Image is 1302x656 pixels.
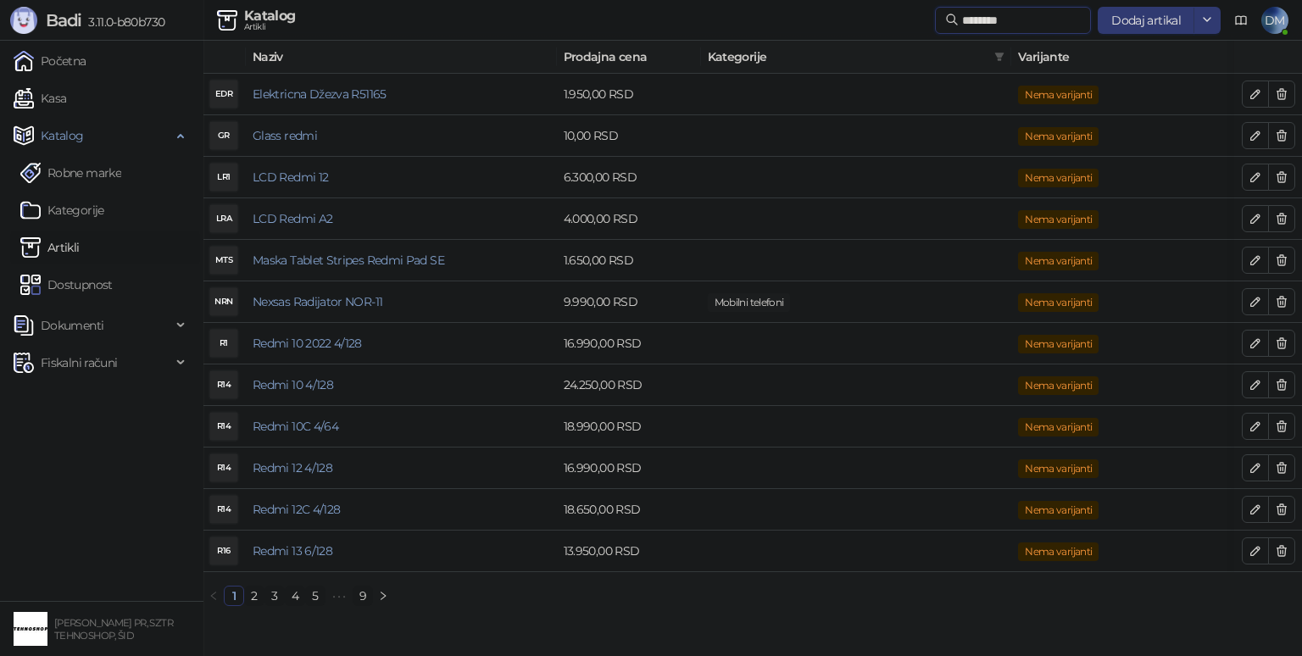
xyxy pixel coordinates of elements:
td: 18.990,00 RSD [557,406,701,448]
span: left [209,591,219,601]
td: Glass redmi [246,115,557,157]
a: 9 [353,587,372,605]
div: R16 [210,537,237,564]
li: Sledeća strana [373,586,393,606]
div: EDR [210,81,237,108]
a: Redmi 13 6/128 [253,543,332,559]
span: Nema varijanti [1018,169,1099,187]
td: 16.990,00 RSD [557,323,701,364]
div: Artikli [244,23,296,31]
td: 6.300,00 RSD [557,157,701,198]
a: Elektricna Džezva R51165 [253,86,387,102]
div: GR [210,122,237,149]
div: Katalog [244,9,296,23]
img: Artikli [217,10,237,31]
td: LCD Redmi A2 [246,198,557,240]
span: Nema varijanti [1018,252,1099,270]
a: 5 [306,587,325,605]
span: Nema varijanti [1018,127,1099,146]
div: MTS [210,247,237,274]
span: right [378,591,388,601]
span: filter [994,52,1004,62]
span: Badi [46,10,81,31]
a: Kategorije [20,193,104,227]
td: Redmi 10 2022 4/128 [246,323,557,364]
td: Redmi 10 4/128 [246,364,557,406]
a: Nexsas Radijator NOR-11 [253,294,382,309]
div: R14 [210,413,237,440]
span: Nema varijanti [1018,459,1099,478]
span: DM [1261,7,1288,34]
td: 24.250,00 RSD [557,364,701,406]
a: ArtikliArtikli [20,231,80,264]
a: Robne marke [20,156,121,190]
a: Početna [14,44,86,78]
span: Nema varijanti [1018,335,1099,353]
img: Artikli [20,237,41,258]
span: Nema varijanti [1018,86,1099,104]
a: Redmi 10C 4/64 [253,419,338,434]
a: Redmi 10 4/128 [253,377,333,392]
span: Dokumenti [41,309,103,342]
span: Katalog [41,119,84,153]
td: Elektricna Džezva R51165 [246,74,557,115]
li: Prethodna strana [203,586,224,606]
button: Dodaj artikal [1098,7,1194,34]
span: Mobilni telefoni [708,293,791,312]
td: 18.650,00 RSD [557,489,701,531]
button: right [373,586,393,606]
img: 64x64-companyLogo-68805acf-9e22-4a20-bcb3-9756868d3d19.jpeg [14,612,47,646]
div: NRN [210,288,237,315]
span: Dodaj artikal [1111,13,1181,28]
td: 1.650,00 RSD [557,240,701,281]
th: Naziv [246,41,557,74]
small: [PERSON_NAME] PR, SZTR TEHNOSHOP, ŠID [54,617,173,642]
div: R14 [210,371,237,398]
span: filter [991,44,1008,69]
td: Redmi 10C 4/64 [246,406,557,448]
td: 16.990,00 RSD [557,448,701,489]
a: Maska Tablet Stripes Redmi Pad SE [253,253,444,268]
li: 4 [285,586,305,606]
span: Nema varijanti [1018,376,1099,395]
button: left [203,586,224,606]
a: Redmi 12C 4/128 [253,502,340,517]
a: Glass redmi [253,128,317,143]
td: 1.950,00 RSD [557,74,701,115]
img: Logo [10,7,37,34]
a: 4 [286,587,304,605]
li: 3 [264,586,285,606]
li: Sledećih 5 Strana [325,586,353,606]
td: 13.950,00 RSD [557,531,701,572]
a: Dostupnost [20,268,113,302]
span: 3.11.0-b80b730 [81,14,164,30]
a: Redmi 10 2022 4/128 [253,336,362,351]
li: 2 [244,586,264,606]
td: 10,00 RSD [557,115,701,157]
li: 1 [224,586,244,606]
li: 9 [353,586,373,606]
div: R1 [210,330,237,357]
a: Redmi 12 4/128 [253,460,332,475]
td: 9.990,00 RSD [557,281,701,323]
span: Nema varijanti [1018,293,1099,312]
a: Dokumentacija [1227,7,1255,34]
td: LCD Redmi 12 [246,157,557,198]
span: Nema varijanti [1018,210,1099,229]
span: Fiskalni računi [41,346,117,380]
div: R14 [210,454,237,481]
div: LRA [210,205,237,232]
a: LCD Redmi A2 [253,211,332,226]
span: Nema varijanti [1018,542,1099,561]
a: 3 [265,587,284,605]
a: 1 [225,587,243,605]
div: LR1 [210,164,237,191]
a: Kasa [14,81,66,115]
td: Redmi 12 4/128 [246,448,557,489]
span: Nema varijanti [1018,501,1099,520]
span: Kategorije [708,47,988,66]
td: 4.000,00 RSD [557,198,701,240]
li: 5 [305,586,325,606]
a: LCD Redmi 12 [253,170,328,185]
a: 2 [245,587,264,605]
